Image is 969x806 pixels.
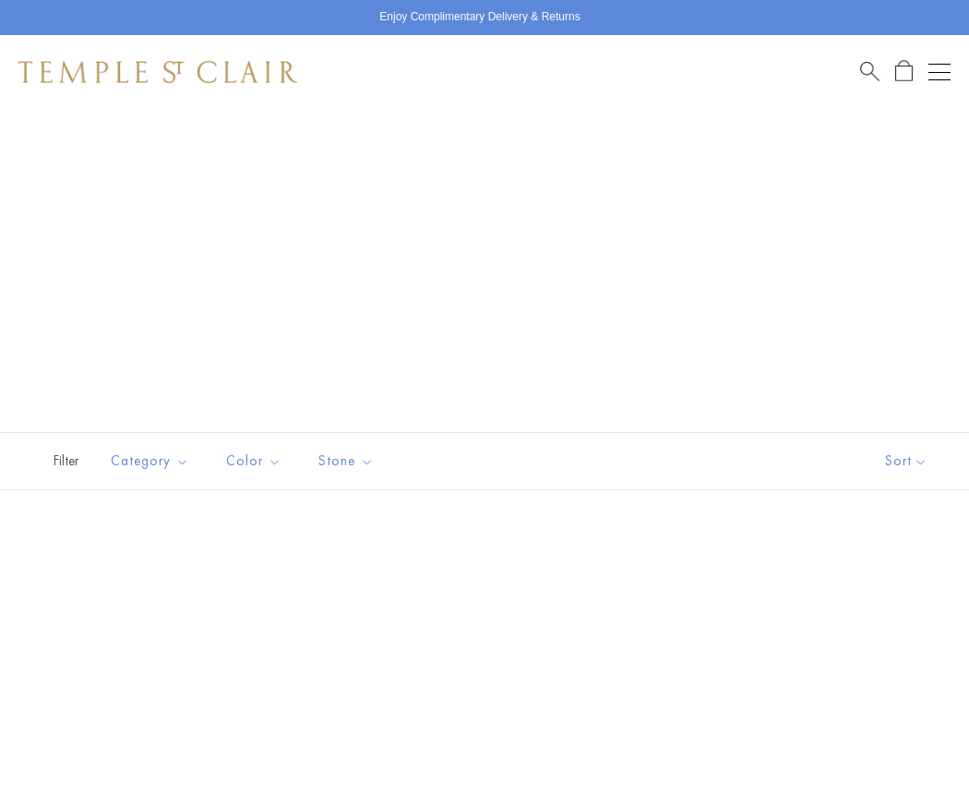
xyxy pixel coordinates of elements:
[895,60,913,83] a: Open Shopping Bag
[217,450,295,473] span: Color
[860,60,879,83] a: Search
[309,450,388,473] span: Stone
[97,440,203,482] button: Category
[305,440,388,482] button: Stone
[212,440,295,482] button: Color
[379,8,580,27] p: Enjoy Complimentary Delivery & Returns
[102,450,203,473] span: Category
[843,433,969,489] button: Show sort by
[928,61,951,83] button: Open navigation
[18,61,297,83] img: Temple St. Clair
